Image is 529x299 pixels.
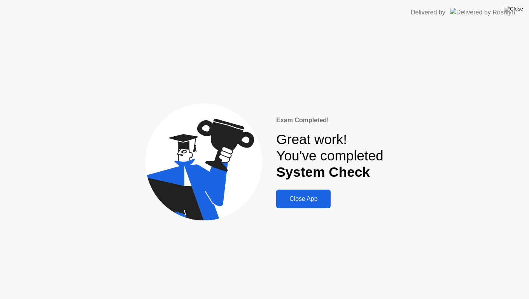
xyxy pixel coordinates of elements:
button: Close App [276,190,331,208]
b: System Check [276,164,370,179]
img: Close [504,6,523,12]
div: Great work! You've completed [276,131,383,181]
div: Delivered by [411,8,445,17]
div: Exam Completed! [276,116,383,125]
img: Delivered by Rosalyn [450,8,515,17]
div: Close App [279,195,328,202]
